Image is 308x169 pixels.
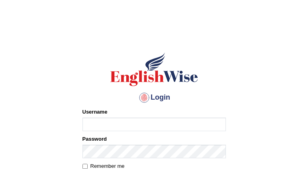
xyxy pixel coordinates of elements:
label: Password [82,135,107,143]
input: Remember me [82,164,88,169]
label: Username [82,108,108,116]
h4: Login [82,91,226,104]
img: Logo of English Wise sign in for intelligent practice with AI [109,51,200,87]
